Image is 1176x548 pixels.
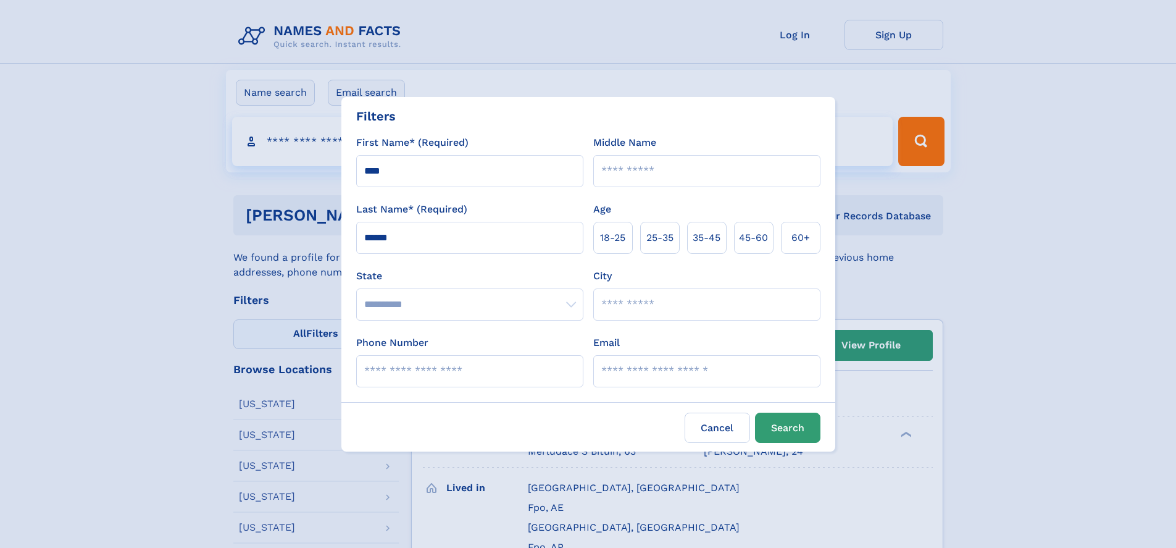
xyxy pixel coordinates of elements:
[593,269,612,284] label: City
[593,335,620,350] label: Email
[356,335,428,350] label: Phone Number
[739,230,768,245] span: 45‑60
[356,269,583,284] label: State
[593,202,611,217] label: Age
[791,230,810,245] span: 60+
[356,135,469,150] label: First Name* (Required)
[685,413,750,443] label: Cancel
[356,202,467,217] label: Last Name* (Required)
[646,230,673,245] span: 25‑35
[356,107,396,125] div: Filters
[693,230,720,245] span: 35‑45
[755,413,820,443] button: Search
[593,135,656,150] label: Middle Name
[600,230,625,245] span: 18‑25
